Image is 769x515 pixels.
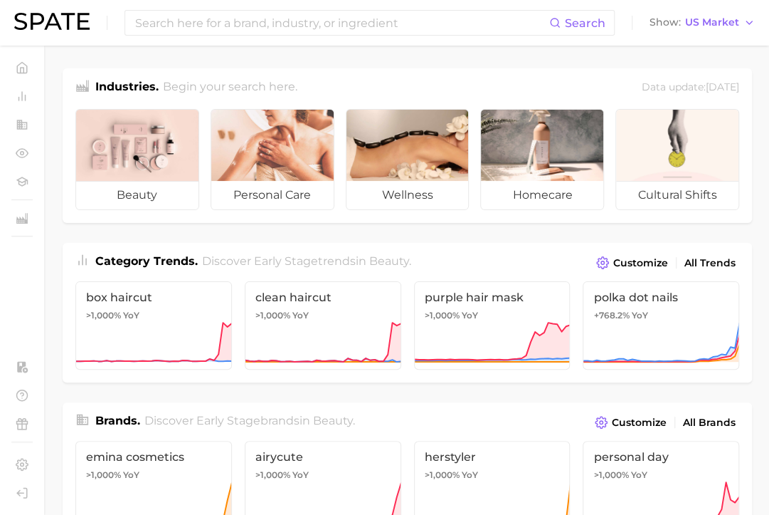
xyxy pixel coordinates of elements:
[593,310,629,321] span: +768.2%
[425,291,560,304] span: purple hair mask
[163,78,297,98] h2: Begin your search here.
[683,417,736,429] span: All Brands
[245,281,401,370] a: clean haircut>1,000% YoY
[685,19,739,26] span: US Market
[255,310,290,321] span: >1,000%
[681,254,739,273] a: All Trends
[612,417,667,429] span: Customize
[14,13,90,30] img: SPATE
[593,291,728,304] span: polka dot nails
[313,414,353,427] span: beauty
[462,310,478,321] span: YoY
[646,14,758,32] button: ShowUS Market
[255,291,391,304] span: clean haircut
[462,469,478,481] span: YoY
[684,257,736,269] span: All Trends
[593,450,728,464] span: personal day
[616,181,738,209] span: cultural shifts
[679,413,739,432] a: All Brands
[76,181,198,209] span: beauty
[481,181,603,209] span: homecare
[123,310,139,321] span: YoY
[615,109,739,210] a: cultural shifts
[593,253,672,273] button: Customize
[292,310,309,321] span: YoY
[144,414,355,427] span: Discover Early Stage brands in .
[565,16,605,30] span: Search
[95,414,140,427] span: Brands .
[425,310,460,321] span: >1,000%
[86,469,121,480] span: >1,000%
[414,281,571,370] a: purple hair mask>1,000% YoY
[86,450,221,464] span: emina cosmetics
[255,450,391,464] span: airycute
[369,254,409,268] span: beauty
[95,254,198,268] span: Category Trends .
[630,469,647,481] span: YoY
[255,469,290,480] span: >1,000%
[425,450,560,464] span: herstyler
[86,310,121,321] span: >1,000%
[593,469,628,480] span: >1,000%
[649,19,681,26] span: Show
[292,469,309,481] span: YoY
[211,181,334,209] span: personal care
[86,291,221,304] span: box haircut
[75,109,199,210] a: beauty
[591,412,670,432] button: Customize
[425,469,460,480] span: >1,000%
[346,109,470,210] a: wellness
[583,281,739,370] a: polka dot nails+768.2% YoY
[11,482,33,504] a: Log out. Currently logged in with e-mail sarah_song@us.amorepacific.com.
[631,310,647,321] span: YoY
[95,78,159,98] h1: Industries.
[642,78,739,98] div: Data update: [DATE]
[202,254,411,268] span: Discover Early Stage trends in .
[480,109,604,210] a: homecare
[613,257,668,269] span: Customize
[211,109,334,210] a: personal care
[75,281,232,370] a: box haircut>1,000% YoY
[123,469,139,481] span: YoY
[346,181,469,209] span: wellness
[134,11,549,35] input: Search here for a brand, industry, or ingredient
